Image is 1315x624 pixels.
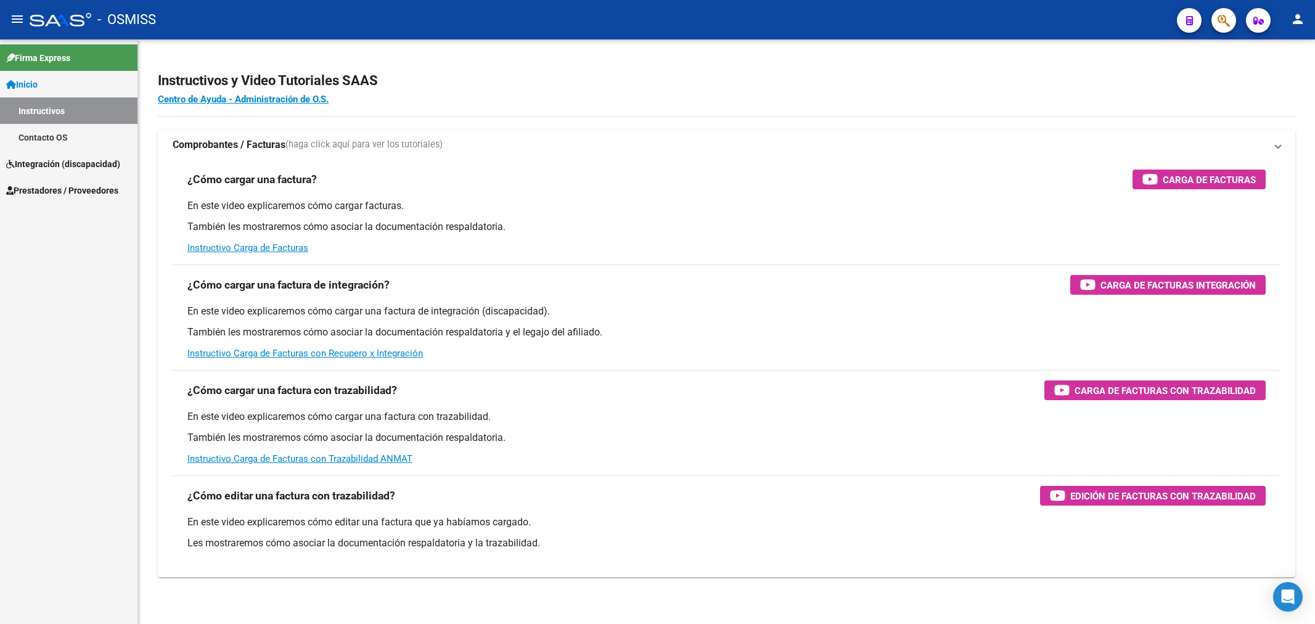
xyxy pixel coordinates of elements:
[1273,582,1303,612] div: Open Intercom Messenger
[158,94,329,105] a: Centro de Ayuda - Administración de O.S.
[187,199,1266,213] p: En este video explicaremos cómo cargar facturas.
[187,536,1266,550] p: Les mostraremos cómo asociar la documentación respaldatoria y la trazabilidad.
[187,326,1266,339] p: También les mostraremos cómo asociar la documentación respaldatoria y el legajo del afiliado.
[97,6,156,33] span: - OSMISS
[187,515,1266,529] p: En este video explicaremos cómo editar una factura que ya habíamos cargado.
[158,160,1295,577] div: Comprobantes / Facturas(haga click aquí para ver los tutoriales)
[187,276,390,294] h3: ¿Cómo cargar una factura de integración?
[187,171,317,188] h3: ¿Cómo cargar una factura?
[187,410,1266,424] p: En este video explicaremos cómo cargar una factura con trazabilidad.
[158,130,1295,160] mat-expansion-panel-header: Comprobantes / Facturas(haga click aquí para ver los tutoriales)
[10,12,25,27] mat-icon: menu
[187,453,412,464] a: Instructivo Carga de Facturas con Trazabilidad ANMAT
[1044,380,1266,400] button: Carga de Facturas con Trazabilidad
[187,242,308,253] a: Instructivo Carga de Facturas
[187,431,1266,445] p: También les mostraremos cómo asociar la documentación respaldatoria.
[187,382,397,399] h3: ¿Cómo cargar una factura con trazabilidad?
[6,157,120,171] span: Integración (discapacidad)
[1163,172,1256,187] span: Carga de Facturas
[1075,383,1256,398] span: Carga de Facturas con Trazabilidad
[1070,488,1256,504] span: Edición de Facturas con Trazabilidad
[1133,170,1266,189] button: Carga de Facturas
[1290,12,1305,27] mat-icon: person
[285,138,443,152] span: (haga click aquí para ver los tutoriales)
[1040,486,1266,506] button: Edición de Facturas con Trazabilidad
[187,487,395,504] h3: ¿Cómo editar una factura con trazabilidad?
[6,78,38,91] span: Inicio
[1100,277,1256,293] span: Carga de Facturas Integración
[158,69,1295,92] h2: Instructivos y Video Tutoriales SAAS
[187,348,423,359] a: Instructivo Carga de Facturas con Recupero x Integración
[6,51,70,65] span: Firma Express
[187,305,1266,318] p: En este video explicaremos cómo cargar una factura de integración (discapacidad).
[173,138,285,152] strong: Comprobantes / Facturas
[187,220,1266,234] p: También les mostraremos cómo asociar la documentación respaldatoria.
[6,184,118,197] span: Prestadores / Proveedores
[1070,275,1266,295] button: Carga de Facturas Integración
